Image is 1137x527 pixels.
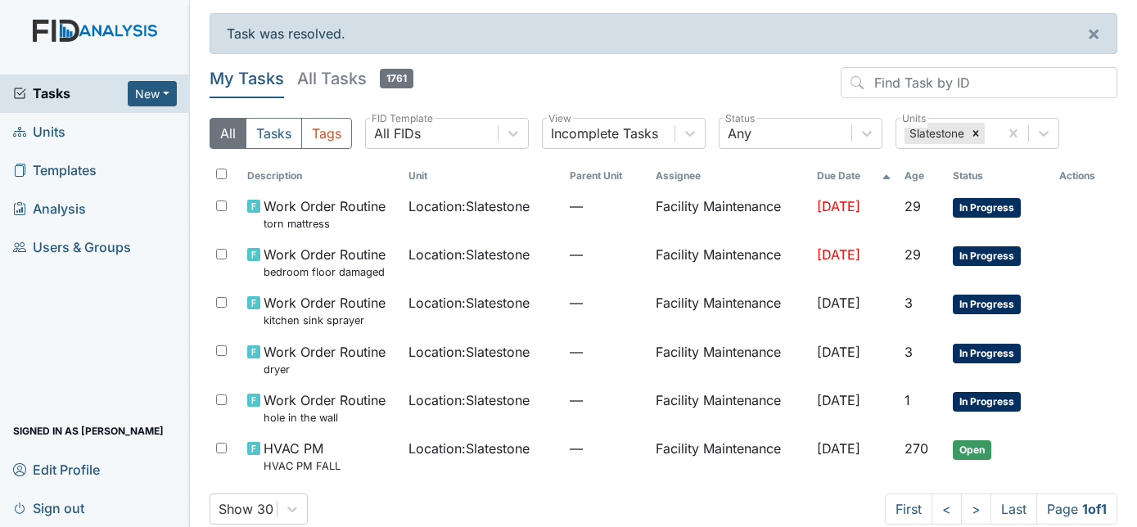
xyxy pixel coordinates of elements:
[953,198,1021,218] span: In Progress
[810,162,897,190] th: Toggle SortBy
[885,493,932,525] a: First
[13,418,164,444] span: Signed in as [PERSON_NAME]
[990,493,1037,525] a: Last
[905,440,928,457] span: 270
[264,410,386,426] small: hole in the wall
[649,162,810,190] th: Assignee
[13,235,131,260] span: Users & Groups
[210,118,246,149] button: All
[216,169,227,179] input: Toggle All Rows Selected
[264,458,341,474] small: HVAC PM FALL
[210,13,1118,54] div: Task was resolved.
[905,246,921,263] span: 29
[408,245,530,264] span: Location : Slatestone
[297,67,413,90] h5: All Tasks
[13,196,86,222] span: Analysis
[885,493,1117,525] nav: task-pagination
[946,162,1053,190] th: Toggle SortBy
[817,440,860,457] span: [DATE]
[408,390,530,410] span: Location : Slatestone
[905,344,913,360] span: 3
[905,392,910,408] span: 1
[380,69,413,88] span: 1761
[264,293,386,328] span: Work Order Routine kitchen sink sprayer
[898,162,946,190] th: Toggle SortBy
[932,493,962,525] a: <
[408,342,530,362] span: Location : Slatestone
[241,162,402,190] th: Toggle SortBy
[905,123,967,144] div: Slatestone
[961,493,991,525] a: >
[264,362,386,377] small: dryer
[649,384,810,432] td: Facility Maintenance
[219,499,273,519] div: Show 30
[817,344,860,360] span: [DATE]
[570,390,643,410] span: —
[402,162,563,190] th: Toggle SortBy
[210,118,352,149] div: Type filter
[905,198,921,214] span: 29
[1087,21,1100,45] span: ×
[264,439,341,474] span: HVAC PM HVAC PM FALL
[570,439,643,458] span: —
[570,293,643,313] span: —
[408,196,530,216] span: Location : Slatestone
[264,342,386,377] span: Work Order Routine dryer
[1053,162,1117,190] th: Actions
[264,216,386,232] small: torn mattress
[13,119,65,145] span: Units
[841,67,1117,98] input: Find Task by ID
[264,390,386,426] span: Work Order Routine hole in the wall
[301,118,352,149] button: Tags
[563,162,649,190] th: Toggle SortBy
[570,342,643,362] span: —
[128,81,177,106] button: New
[649,336,810,384] td: Facility Maintenance
[246,118,302,149] button: Tasks
[953,344,1021,363] span: In Progress
[817,392,860,408] span: [DATE]
[649,238,810,286] td: Facility Maintenance
[13,495,84,520] span: Sign out
[13,457,100,482] span: Edit Profile
[1082,501,1107,517] strong: 1 of 1
[408,439,530,458] span: Location : Slatestone
[905,295,913,311] span: 3
[570,245,643,264] span: —
[953,295,1021,314] span: In Progress
[408,293,530,313] span: Location : Slatestone
[649,286,810,335] td: Facility Maintenance
[210,67,284,90] h5: My Tasks
[817,246,860,263] span: [DATE]
[953,392,1021,412] span: In Progress
[953,246,1021,266] span: In Progress
[13,158,97,183] span: Templates
[264,196,386,232] span: Work Order Routine torn mattress
[728,124,751,143] div: Any
[264,313,386,328] small: kitchen sink sprayer
[649,432,810,480] td: Facility Maintenance
[817,295,860,311] span: [DATE]
[1036,493,1117,525] span: Page
[264,264,386,280] small: bedroom floor damaged
[649,190,810,238] td: Facility Maintenance
[264,245,386,280] span: Work Order Routine bedroom floor damaged
[953,440,991,460] span: Open
[13,83,128,103] a: Tasks
[1071,14,1117,53] button: ×
[374,124,421,143] div: All FIDs
[817,198,860,214] span: [DATE]
[551,124,658,143] div: Incomplete Tasks
[570,196,643,216] span: —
